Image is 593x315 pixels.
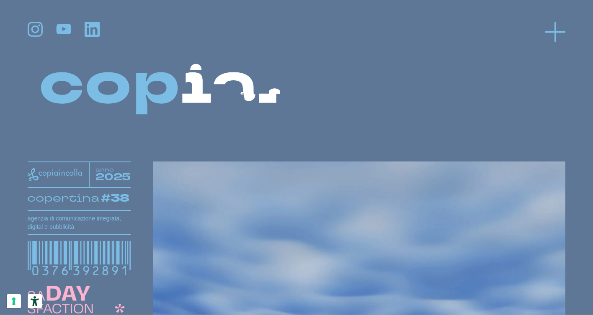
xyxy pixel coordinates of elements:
tspan: copertina [27,191,100,205]
tspan: anno [95,165,114,173]
tspan: 2025 [95,170,131,184]
button: Strumenti di accessibilità [28,294,42,308]
button: Le tue preferenze relative al consenso per le tecnologie di tracciamento [7,294,21,308]
tspan: #38 [101,191,130,206]
h1: agenzia di comunicazione integrata, digital e pubblicità [28,214,131,231]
